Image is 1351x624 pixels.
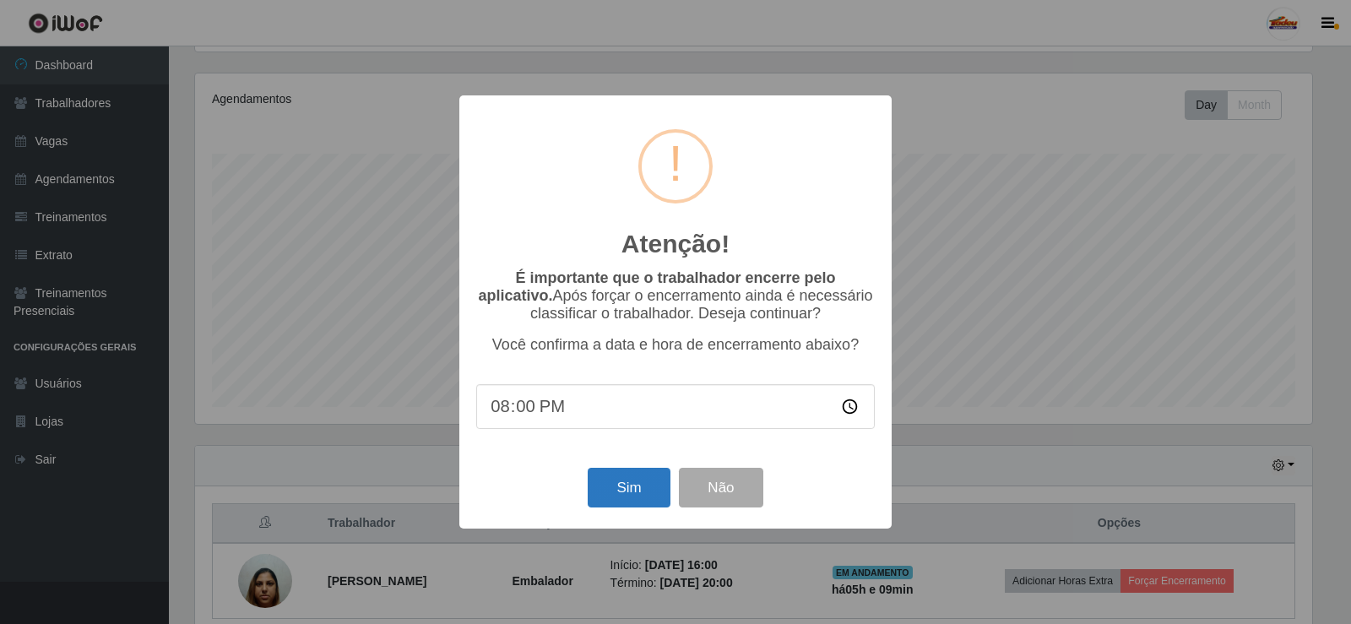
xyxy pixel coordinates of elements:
p: Você confirma a data e hora de encerramento abaixo? [476,336,875,354]
p: Após forçar o encerramento ainda é necessário classificar o trabalhador. Deseja continuar? [476,269,875,323]
button: Sim [588,468,670,507]
b: É importante que o trabalhador encerre pelo aplicativo. [478,269,835,304]
h2: Atenção! [621,229,730,259]
button: Não [679,468,762,507]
